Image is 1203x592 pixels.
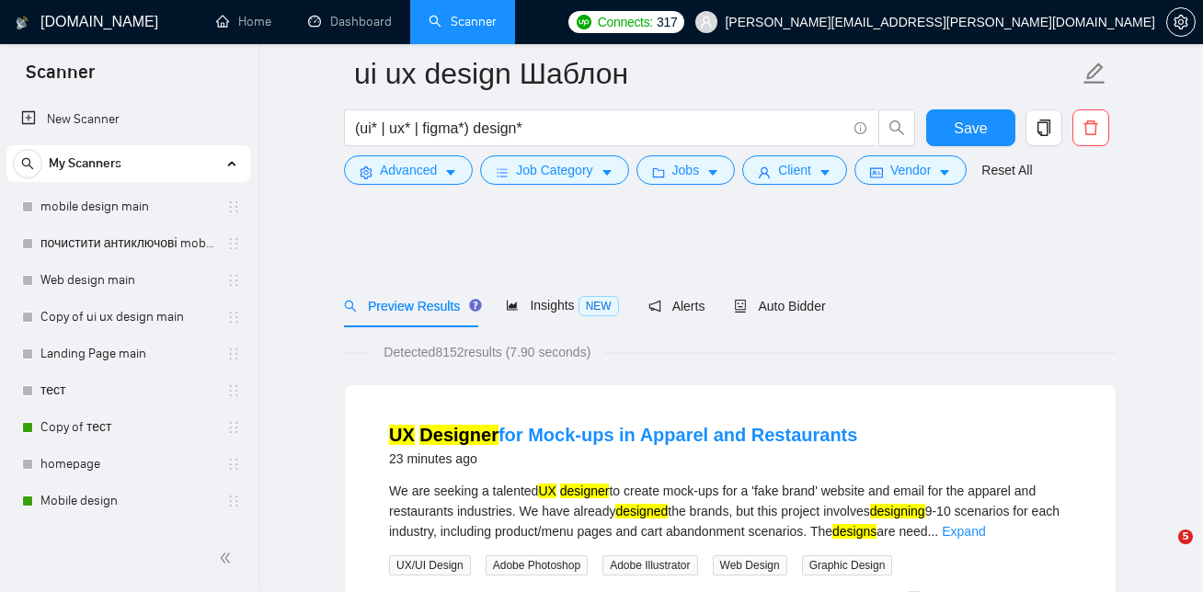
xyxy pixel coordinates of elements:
span: setting [360,165,372,179]
span: idcard [870,165,883,179]
span: Save [954,117,987,140]
mark: designs [832,524,876,539]
a: setting [1166,15,1196,29]
span: holder [226,273,241,288]
span: Adobe Photoshop [486,555,588,575]
mark: UX [389,425,415,445]
span: caret-down [444,165,457,179]
input: Search Freelance Jobs... [355,117,846,140]
span: caret-down [819,165,831,179]
span: My Scanners [49,145,121,182]
a: homeHome [216,14,271,29]
span: Graphic Design [802,555,893,575]
span: 5 [1178,529,1193,544]
span: user [758,165,771,179]
span: double-left [219,549,237,567]
button: idcardVendorcaret-down [854,155,967,185]
span: Adobe Illustrator [602,555,697,575]
span: Vendor [890,160,931,180]
span: search [879,120,914,136]
span: holder [226,420,241,435]
span: holder [226,383,241,398]
a: Copy of ui ux design main [40,299,215,336]
button: search [13,149,42,178]
span: Jobs [672,160,700,180]
span: folder [652,165,665,179]
span: search [14,157,41,170]
span: holder [226,347,241,361]
a: mobile design main [40,188,215,225]
mark: designer [560,484,610,498]
a: Web design main [40,262,215,299]
span: Client [778,160,811,180]
mark: designing [870,504,925,518]
span: Preview Results [344,299,476,313]
img: upwork-logo.png [577,15,591,29]
span: holder [226,494,241,508]
span: Advanced [380,160,437,180]
button: Save [926,109,1015,146]
a: Mobile design [40,483,215,519]
div: Tooltip anchor [467,297,484,313]
a: homepage [40,446,215,483]
span: robot [734,300,747,313]
a: Reset All [981,160,1032,180]
span: UX/UI Design [389,555,471,575]
span: notification [648,300,661,313]
span: Web Design [713,555,787,575]
span: copy [1026,120,1061,136]
span: Connects: [598,12,653,32]
span: area-chart [506,299,519,312]
span: holder [226,199,241,214]
img: logo [16,8,29,38]
span: 317 [657,12,677,32]
span: Job Category [516,160,592,180]
span: info-circle [854,122,866,134]
span: caret-down [601,165,613,179]
a: почистити антиключові mobile design main [40,225,215,262]
iframe: Intercom live chat [1140,529,1185,574]
button: setting [1166,7,1196,37]
span: caret-down [938,165,951,179]
button: folderJobscaret-down [636,155,736,185]
a: Copy of тест [40,409,215,446]
button: copy [1025,109,1062,146]
a: dashboardDashboard [308,14,392,29]
span: edit [1083,62,1106,85]
a: Landing Page main [40,336,215,372]
button: settingAdvancedcaret-down [344,155,473,185]
span: user [700,16,713,28]
div: We are seeking a talented to create mock-ups for a 'fake brand' website and email for the apparel... [389,481,1071,541]
a: UX Designerfor Mock-ups in Apparel and Restaurants [389,425,857,445]
button: userClientcaret-down [742,155,847,185]
a: searchScanner [429,14,497,29]
button: delete [1072,109,1109,146]
span: search [344,300,357,313]
span: ... [928,524,939,539]
a: New Scanner [21,101,235,138]
mark: UX [538,484,556,498]
input: Scanner name... [354,51,1079,97]
span: Insights [506,298,618,313]
span: Alerts [648,299,705,313]
span: Detected 8152 results (7.90 seconds) [371,342,603,362]
button: search [878,109,915,146]
a: Web design [40,519,215,556]
mark: designed [615,504,668,518]
a: Expand [942,524,985,539]
button: barsJob Categorycaret-down [480,155,628,185]
span: holder [226,457,241,472]
span: Auto Bidder [734,299,825,313]
mark: Designer [419,425,498,445]
span: delete [1073,120,1108,136]
span: NEW [579,296,619,316]
span: holder [226,310,241,324]
span: bars [496,165,509,179]
span: setting [1167,15,1195,29]
span: Scanner [11,59,109,97]
span: holder [226,236,241,251]
span: caret-down [706,165,719,179]
li: New Scanner [6,101,250,138]
div: 23 minutes ago [389,448,857,470]
a: тест [40,372,215,409]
